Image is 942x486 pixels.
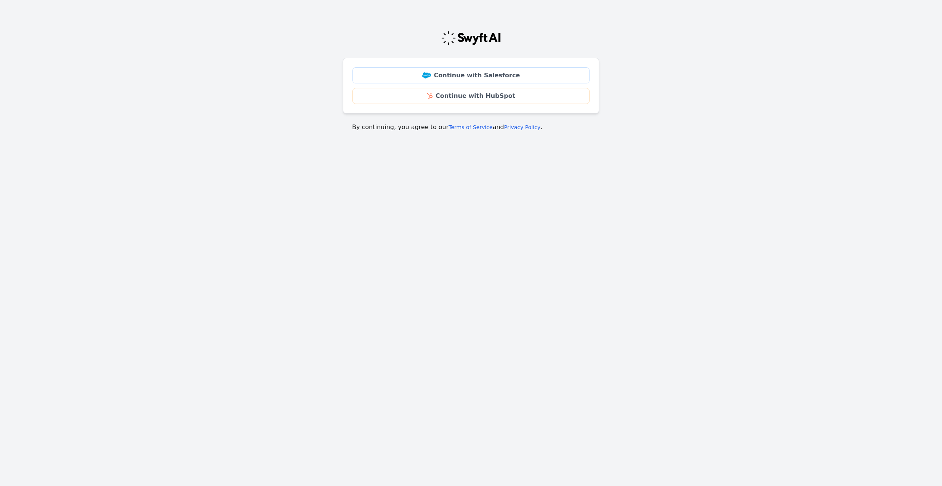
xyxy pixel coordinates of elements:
[427,93,433,99] img: HubSpot
[504,124,540,130] a: Privacy Policy
[441,30,501,46] img: Swyft Logo
[422,72,431,78] img: Salesforce
[352,67,590,83] a: Continue with Salesforce
[352,123,590,132] p: By continuing, you agree to our and .
[352,88,590,104] a: Continue with HubSpot
[449,124,492,130] a: Terms of Service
